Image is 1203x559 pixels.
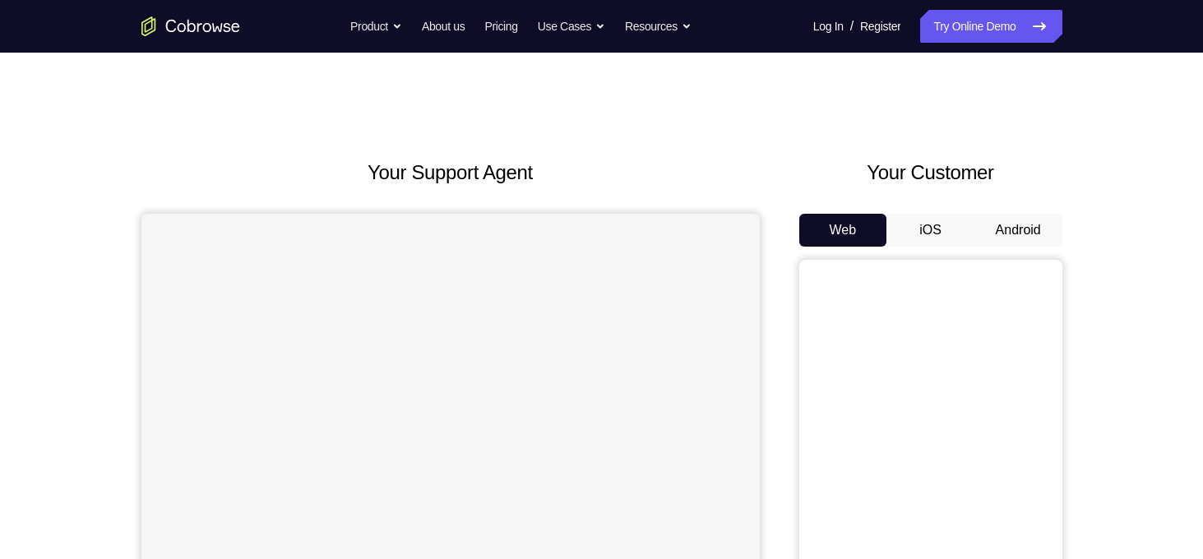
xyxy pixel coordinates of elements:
[141,16,240,36] a: Go to the home page
[141,158,760,187] h2: Your Support Agent
[538,10,605,43] button: Use Cases
[850,16,854,36] span: /
[350,10,402,43] button: Product
[799,214,887,247] button: Web
[974,214,1062,247] button: Android
[860,10,900,43] a: Register
[422,10,465,43] a: About us
[920,10,1062,43] a: Try Online Demo
[886,214,974,247] button: iOS
[813,10,844,43] a: Log In
[799,158,1062,187] h2: Your Customer
[625,10,692,43] button: Resources
[484,10,517,43] a: Pricing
